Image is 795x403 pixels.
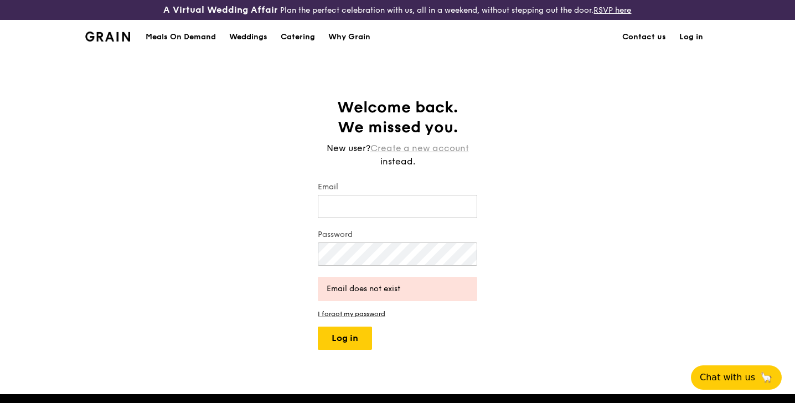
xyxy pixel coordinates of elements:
[380,156,415,167] span: instead.
[229,20,267,54] div: Weddings
[700,371,755,384] span: Chat with us
[328,20,370,54] div: Why Grain
[370,142,469,155] a: Create a new account
[593,6,631,15] a: RSVP here
[318,229,477,240] label: Password
[616,20,673,54] a: Contact us
[691,365,782,390] button: Chat with us🦙
[85,19,130,53] a: GrainGrain
[146,20,216,54] div: Meals On Demand
[163,4,278,15] h3: A Virtual Wedding Affair
[318,310,477,318] a: I forgot my password
[318,327,372,350] button: Log in
[322,20,377,54] a: Why Grain
[318,182,477,193] label: Email
[85,32,130,42] img: Grain
[327,143,370,153] span: New user?
[223,20,274,54] a: Weddings
[673,20,710,54] a: Log in
[318,97,477,137] h1: Welcome back. We missed you.
[281,20,315,54] div: Catering
[327,283,468,294] div: Email does not exist
[760,371,773,384] span: 🦙
[132,4,662,15] div: Plan the perfect celebration with us, all in a weekend, without stepping out the door.
[274,20,322,54] a: Catering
